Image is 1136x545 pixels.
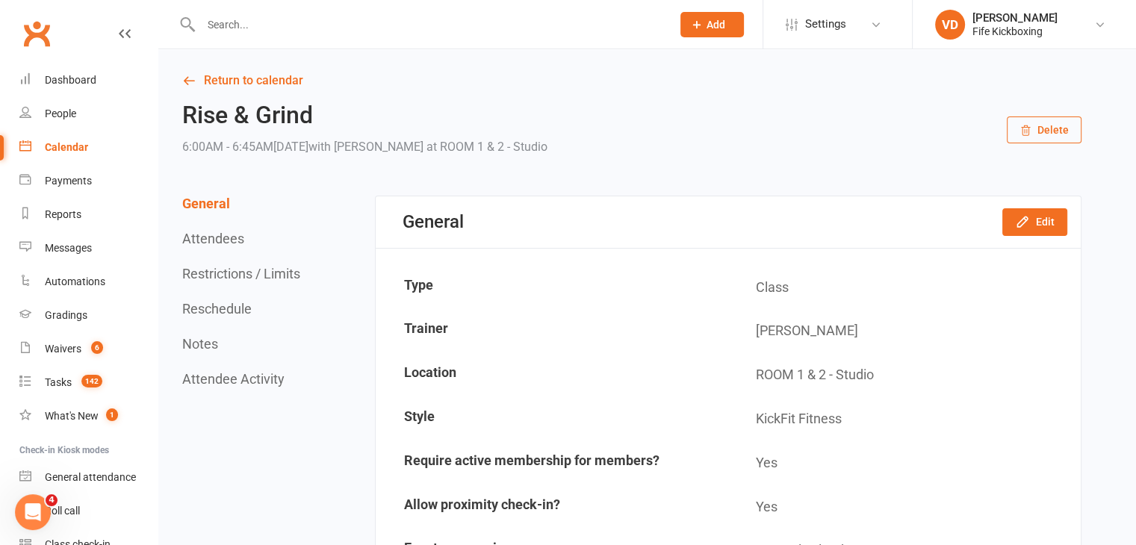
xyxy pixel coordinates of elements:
[935,10,965,40] div: VD
[182,336,218,352] button: Notes
[19,198,158,231] a: Reports
[182,301,252,317] button: Reschedule
[196,14,661,35] input: Search...
[805,7,846,41] span: Settings
[729,442,1079,485] td: Yes
[729,354,1079,396] td: ROOM 1 & 2 - Studio
[45,309,87,321] div: Gradings
[91,341,103,354] span: 6
[45,141,88,153] div: Calendar
[1002,208,1067,235] button: Edit
[45,208,81,220] div: Reports
[308,140,423,154] span: with [PERSON_NAME]
[45,275,105,287] div: Automations
[45,376,72,388] div: Tasks
[19,164,158,198] a: Payments
[377,486,727,529] td: Allow proximity check-in?
[19,131,158,164] a: Calendar
[377,354,727,396] td: Location
[19,231,158,265] a: Messages
[182,196,230,211] button: General
[972,25,1058,38] div: Fife Kickboxing
[403,211,464,232] div: General
[19,332,158,366] a: Waivers 6
[19,399,158,433] a: What's New1
[45,505,80,517] div: Roll call
[377,267,727,309] td: Type
[45,471,136,483] div: General attendance
[19,461,158,494] a: General attendance kiosk mode
[45,242,92,254] div: Messages
[45,175,92,187] div: Payments
[19,299,158,332] a: Gradings
[182,137,547,158] div: 6:00AM - 6:45AM[DATE]
[81,375,102,387] span: 142
[18,15,55,52] a: Clubworx
[182,102,547,128] h2: Rise & Grind
[45,343,81,355] div: Waivers
[182,231,244,246] button: Attendees
[19,97,158,131] a: People
[19,265,158,299] a: Automations
[377,398,727,440] td: Style
[377,310,727,352] td: Trainer
[729,310,1079,352] td: [PERSON_NAME]
[182,371,285,387] button: Attendee Activity
[729,486,1079,529] td: Yes
[19,366,158,399] a: Tasks 142
[426,140,547,154] span: at ROOM 1 & 2 - Studio
[45,74,96,86] div: Dashboard
[19,494,158,528] a: Roll call
[707,19,725,31] span: Add
[680,12,744,37] button: Add
[45,410,99,422] div: What's New
[729,267,1079,309] td: Class
[15,494,51,530] iframe: Intercom live chat
[377,442,727,485] td: Require active membership for members?
[1007,116,1081,143] button: Delete
[182,70,1081,91] a: Return to calendar
[106,408,118,421] span: 1
[182,266,300,281] button: Restrictions / Limits
[972,11,1058,25] div: [PERSON_NAME]
[46,494,58,506] span: 4
[19,63,158,97] a: Dashboard
[729,398,1079,440] td: KickFit Fitness
[45,108,76,119] div: People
